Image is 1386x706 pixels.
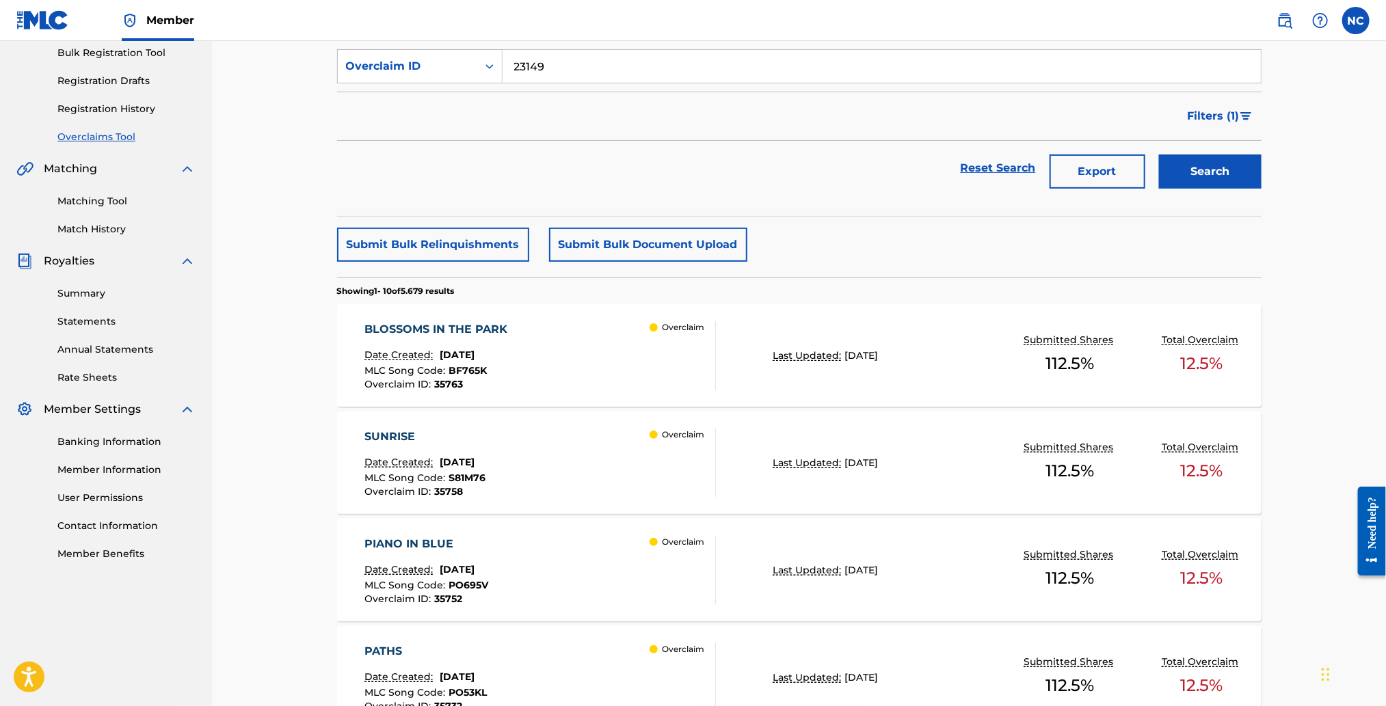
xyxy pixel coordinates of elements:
[1342,7,1370,34] div: User Menu
[549,228,747,262] button: Submit Bulk Document Upload
[146,12,194,28] span: Member
[844,457,878,469] span: [DATE]
[440,670,475,683] span: [DATE]
[364,348,436,362] p: Date Created:
[773,670,844,685] p: Last Updated:
[449,579,488,591] span: PO695V
[44,253,94,269] span: Royalties
[57,435,196,449] a: Banking Information
[364,455,436,470] p: Date Created:
[179,253,196,269] img: expand
[662,536,704,548] p: Overclaim
[16,10,69,30] img: MLC Logo
[954,153,1043,183] a: Reset Search
[1050,154,1145,189] button: Export
[364,321,514,338] div: BLOSSOMS IN THE PARK
[1162,547,1242,562] p: Total Overclaim
[57,222,196,236] a: Match History
[1271,7,1298,34] a: Public Search
[364,643,487,660] div: PATHS
[434,485,463,498] span: 35758
[57,74,196,88] a: Registration Drafts
[57,286,196,301] a: Summary
[364,485,434,498] span: Overclaim ID :
[662,643,704,655] p: Overclaim
[337,49,1262,195] form: Search Form
[844,671,878,683] span: [DATE]
[844,564,878,576] span: [DATE]
[16,161,34,177] img: Matching
[773,456,844,470] p: Last Updated:
[1181,673,1223,698] span: 12.5 %
[1024,655,1117,669] p: Submitted Shares
[1159,154,1262,189] button: Search
[1162,440,1242,454] p: Total Overclaim
[122,12,138,29] img: Top Rightsholder
[44,161,97,177] span: Matching
[773,349,844,363] p: Last Updated:
[179,161,196,177] img: expand
[1318,640,1386,706] div: Widget chat
[364,536,488,552] div: PIANO IN BLUE
[364,579,449,591] span: MLC Song Code :
[364,429,485,445] div: SUNRISE
[1307,7,1334,34] div: Help
[440,456,475,468] span: [DATE]
[1024,547,1117,562] p: Submitted Shares
[57,130,196,144] a: Overclaims Tool
[1162,333,1242,347] p: Total Overclaim
[44,401,141,418] span: Member Settings
[337,304,1262,407] a: BLOSSOMS IN THE PARKDate Created:[DATE]MLC Song Code:BF765KOverclaim ID:35763 OverclaimLast Updat...
[1181,351,1223,376] span: 12.5 %
[1046,566,1095,590] span: 112.5 %
[449,686,487,698] span: PO53KL
[1318,640,1386,706] iframe: Chat Widget
[1188,108,1240,124] span: Filters ( 1 )
[449,472,485,484] span: S81M76
[1046,459,1095,483] span: 112.5 %
[337,285,455,297] p: Showing 1 - 10 of 5.679 results
[364,472,449,484] span: MLC Song Code :
[57,46,196,60] a: Bulk Registration Tool
[57,102,196,116] a: Registration History
[57,547,196,561] a: Member Benefits
[1024,333,1117,347] p: Submitted Shares
[449,364,487,377] span: BF765K
[364,593,434,605] span: Overclaim ID :
[1277,12,1293,29] img: search
[1181,459,1223,483] span: 12.5 %
[364,686,449,698] span: MLC Song Code :
[844,349,878,362] span: [DATE]
[1180,99,1262,133] button: Filters (1)
[1240,112,1252,120] img: filter
[434,378,463,390] span: 35763
[434,593,462,605] span: 35752
[1181,566,1223,590] span: 12.5 %
[364,364,449,377] span: MLC Song Code :
[773,563,844,578] p: Last Updated:
[57,463,196,477] a: Member Information
[1024,440,1117,454] p: Submitted Shares
[337,411,1262,514] a: SUNRISEDate Created:[DATE]MLC Song Code:S81M76Overclaim ID:35758 OverclaimLast Updated:[DATE]Subm...
[57,370,196,385] a: Rate Sheets
[57,491,196,505] a: User Permissions
[57,342,196,357] a: Annual Statements
[364,562,436,577] p: Date Created:
[440,349,475,361] span: [DATE]
[179,401,196,418] img: expand
[57,519,196,533] a: Contact Information
[1162,655,1242,669] p: Total Overclaim
[662,321,704,334] p: Overclaim
[337,519,1262,621] a: PIANO IN BLUEDate Created:[DATE]MLC Song Code:PO695VOverclaim ID:35752 OverclaimLast Updated:[DAT...
[1348,476,1386,586] iframe: Resource Center
[16,253,33,269] img: Royalties
[57,314,196,329] a: Statements
[337,228,529,262] button: Submit Bulk Relinquishments
[1046,351,1095,376] span: 112.5 %
[1322,654,1330,695] div: Trascina
[1046,673,1095,698] span: 112.5 %
[16,401,33,418] img: Member Settings
[440,563,475,575] span: [DATE]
